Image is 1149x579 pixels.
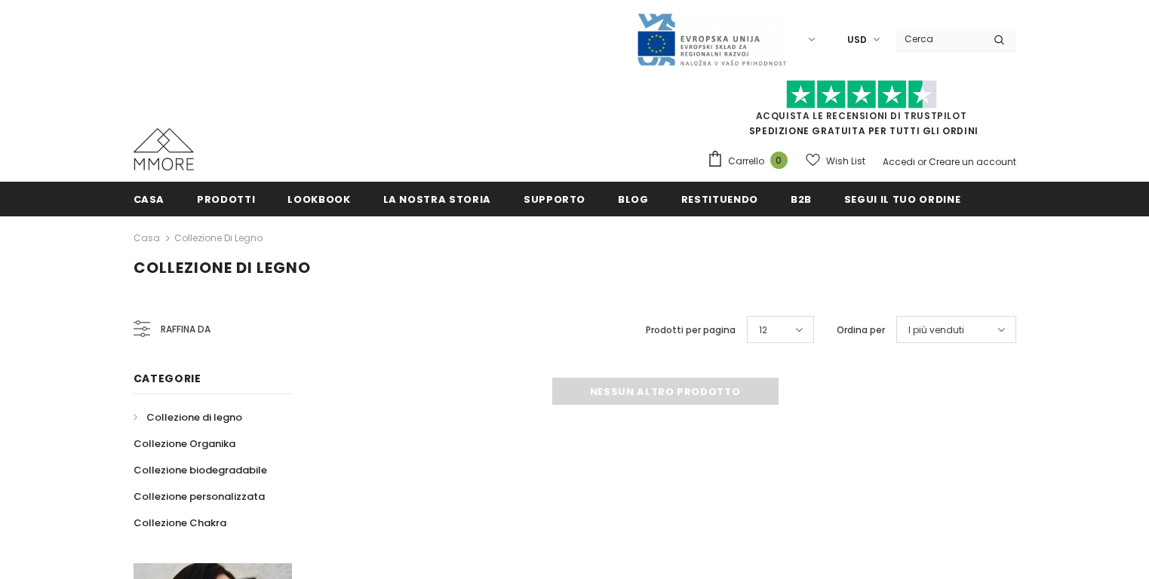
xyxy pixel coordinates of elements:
[826,154,865,169] span: Wish List
[134,229,160,247] a: Casa
[618,182,649,216] a: Blog
[524,192,585,207] span: supporto
[524,182,585,216] a: supporto
[908,323,964,338] span: I più venduti
[707,150,795,173] a: Carrello 0
[134,463,267,477] span: Collezione biodegradabile
[646,323,736,338] label: Prodotti per pagina
[636,32,787,45] a: Javni Razpis
[917,155,926,168] span: or
[134,437,235,451] span: Collezione Organika
[134,192,165,207] span: Casa
[929,155,1016,168] a: Creare un account
[786,80,937,109] img: Fidati di Pilot Stars
[883,155,915,168] a: Accedi
[287,192,350,207] span: Lookbook
[134,516,226,530] span: Collezione Chakra
[728,154,764,169] span: Carrello
[134,371,201,386] span: Categorie
[844,192,960,207] span: Segui il tuo ordine
[383,192,491,207] span: La nostra storia
[197,192,255,207] span: Prodotti
[791,192,812,207] span: B2B
[134,128,194,170] img: Casi MMORE
[681,192,758,207] span: Restituendo
[847,32,867,47] span: USD
[618,192,649,207] span: Blog
[844,182,960,216] a: Segui il tuo ordine
[383,182,491,216] a: La nostra storia
[791,182,812,216] a: B2B
[636,12,787,67] img: Javni Razpis
[134,430,235,457] a: Collezione Organika
[681,182,758,216] a: Restituendo
[134,510,226,536] a: Collezione Chakra
[756,109,967,122] a: Acquista le recensioni di TrustPilot
[134,257,311,278] span: Collezione di legno
[759,323,767,338] span: 12
[134,483,265,510] a: Collezione personalizzata
[134,182,165,216] a: Casa
[806,148,865,174] a: Wish List
[134,489,265,504] span: Collezione personalizzata
[837,323,885,338] label: Ordina per
[896,28,982,50] input: Search Site
[174,231,263,244] a: Collezione di legno
[287,182,350,216] a: Lookbook
[770,152,788,169] span: 0
[197,182,255,216] a: Prodotti
[134,457,267,483] a: Collezione biodegradabile
[161,321,210,338] span: Raffina da
[707,87,1016,137] span: SPEDIZIONE GRATUITA PER TUTTI GLI ORDINI
[146,410,242,424] span: Collezione di legno
[134,404,242,430] a: Collezione di legno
